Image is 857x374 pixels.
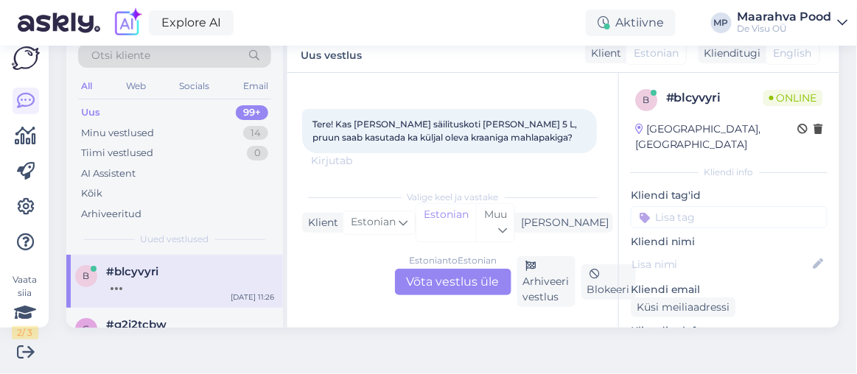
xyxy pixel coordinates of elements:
[91,48,150,63] span: Otsi kliente
[634,46,679,61] span: Estonian
[585,46,621,61] div: Klient
[12,46,40,70] img: Askly Logo
[395,269,511,295] div: Võta vestlus üle
[12,273,38,339] div: Vaata siia
[312,119,579,143] span: Tere! Kas [PERSON_NAME] säilituskoti [PERSON_NAME] 5 L, pruun saab kasutada ka küljal oleva kraan...
[78,77,95,96] div: All
[81,207,141,222] div: Arhiveeritud
[416,204,476,241] div: Estonian
[515,215,609,230] div: [PERSON_NAME]
[632,256,811,272] input: Lisa nimi
[631,282,828,297] p: Kliendi email
[247,146,268,160] div: 0
[699,46,761,61] div: Klienditugi
[81,186,102,201] div: Kõik
[666,89,763,107] div: # blcyvyri
[631,166,828,179] div: Kliendi info
[83,323,90,334] span: g
[106,265,158,278] span: #blcyvyri
[738,11,832,23] div: Maarahva Pood
[141,233,209,246] span: Uued vestlused
[631,188,828,203] p: Kliendi tag'id
[409,254,497,267] div: Estonian to Estonian
[581,264,636,300] div: Blokeeri
[176,77,212,96] div: Socials
[81,105,100,120] div: Uus
[631,297,735,317] div: Küsi meiliaadressi
[236,105,268,120] div: 99+
[240,77,271,96] div: Email
[635,121,798,152] div: [GEOGRAPHIC_DATA], [GEOGRAPHIC_DATA]
[643,94,650,105] span: b
[763,90,823,106] span: Online
[12,326,38,339] div: 2 / 3
[149,10,234,35] a: Explore AI
[631,234,828,250] p: Kliendi nimi
[774,46,812,61] span: English
[351,214,396,230] span: Estonian
[302,153,604,169] div: Kirjutab
[711,13,732,33] div: MP
[484,208,507,221] span: Muu
[586,10,676,36] div: Aktiivne
[81,146,153,160] div: Tiimi vestlused
[231,292,274,303] div: [DATE] 11:26
[81,126,154,141] div: Minu vestlused
[738,11,848,35] a: Maarahva PoodDe Visu OÜ
[352,154,354,167] span: .
[301,43,362,63] label: Uus vestlus
[81,166,136,181] div: AI Assistent
[302,215,338,230] div: Klient
[112,7,143,38] img: explore-ai
[631,206,828,228] input: Lisa tag
[631,323,828,339] p: Kliendi telefon
[517,256,576,307] div: Arhiveeri vestlus
[83,270,90,281] span: b
[738,23,832,35] div: De Visu OÜ
[302,191,604,204] div: Valige keel ja vastake
[106,318,167,331] span: #g2i2tcbw
[243,126,268,141] div: 14
[123,77,149,96] div: Web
